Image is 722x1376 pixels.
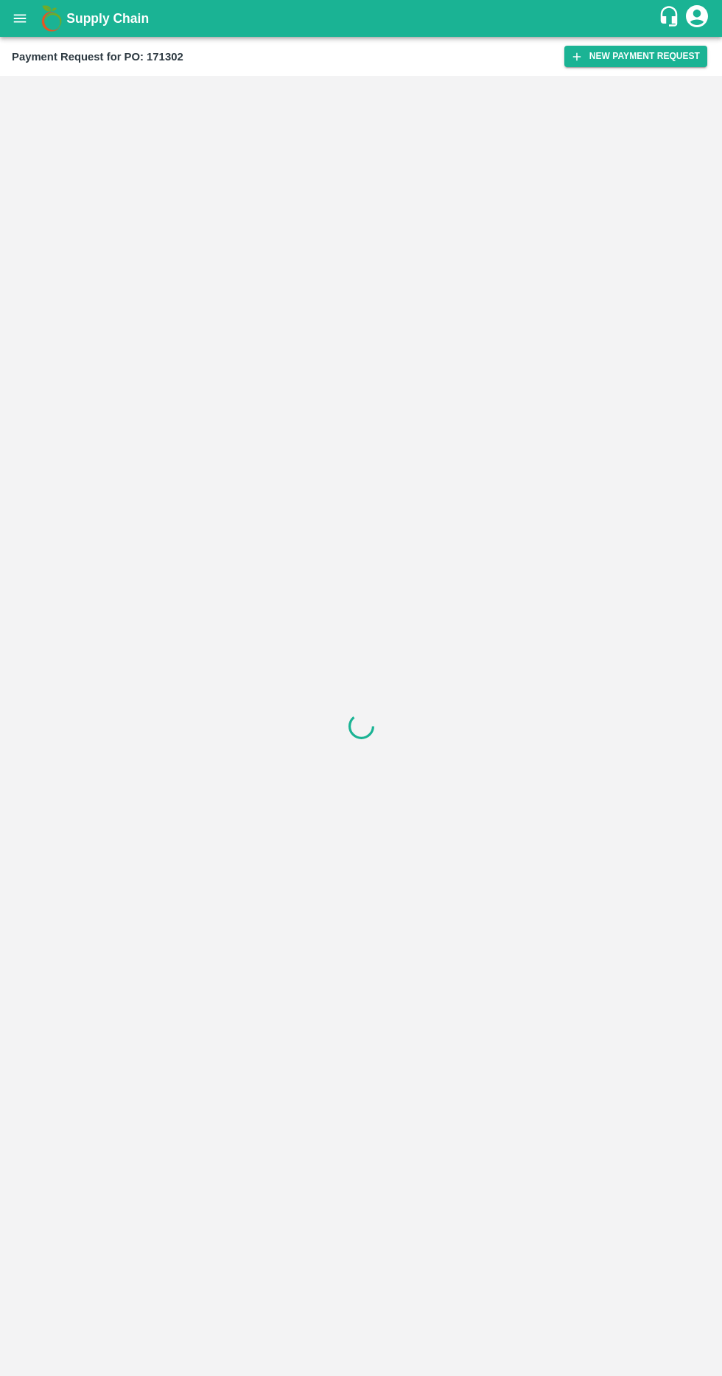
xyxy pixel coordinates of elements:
[564,46,707,67] button: New Payment Request
[37,4,66,33] img: logo
[66,11,149,26] b: Supply Chain
[684,3,710,34] div: account of current user
[66,8,658,29] a: Supply Chain
[12,51,183,63] b: Payment Request for PO: 171302
[3,1,37,35] button: open drawer
[658,5,684,32] div: customer-support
